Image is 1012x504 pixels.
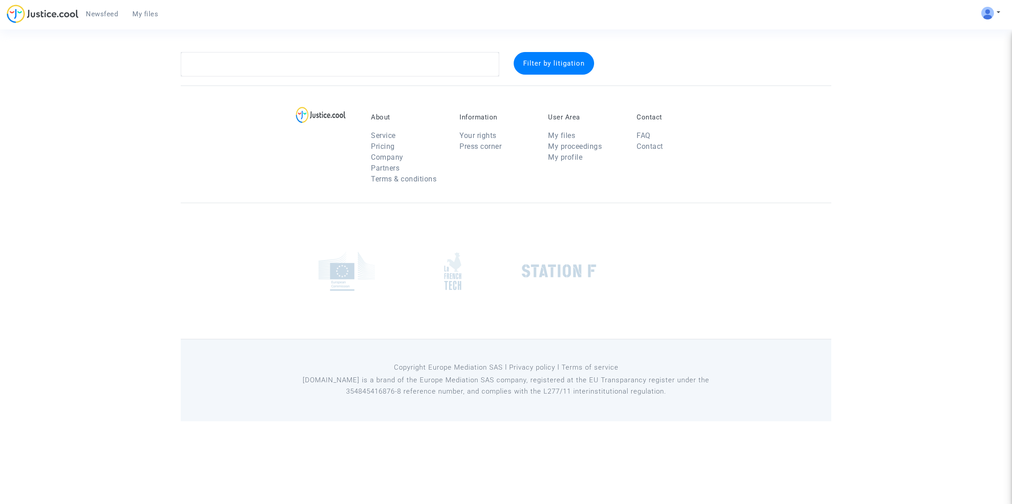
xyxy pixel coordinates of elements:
[79,7,125,21] a: Newsfeed
[459,142,501,151] a: Press corner
[548,131,575,140] a: My files
[371,131,396,140] a: Service
[300,362,712,373] p: Copyright Europe Mediation SAS l Privacy policy l Terms of service
[7,5,79,23] img: jc-logo.svg
[981,7,994,19] img: ALV-UjV5hOg1DK_6VpdGyI3GiCsbYcKFqGYcyigr7taMTixGzq57m2O-mEoJuuWBlO_HCk8JQ1zztKhP13phCubDFpGEbboIp...
[371,142,395,151] a: Pricing
[548,153,582,162] a: My profile
[371,175,436,183] a: Terms & conditions
[548,113,623,121] p: User Area
[637,142,663,151] a: Contact
[86,10,118,18] span: Newsfeed
[371,153,403,162] a: Company
[459,131,497,140] a: Your rights
[523,59,585,67] span: Filter by litigation
[548,142,602,151] a: My proceedings
[371,113,446,121] p: About
[132,10,158,18] span: My files
[444,252,461,290] img: french_tech.png
[637,113,712,121] p: Contact
[637,131,651,140] a: FAQ
[371,164,399,172] a: Partners
[296,107,346,123] img: logo-lg.svg
[319,252,375,291] img: europe_commision.png
[459,113,534,121] p: Information
[300,375,712,397] p: [DOMAIN_NAME] is a brand of the Europe Mediation SAS company, registered at the EU Transparancy r...
[522,264,596,278] img: stationf.png
[125,7,165,21] a: My files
